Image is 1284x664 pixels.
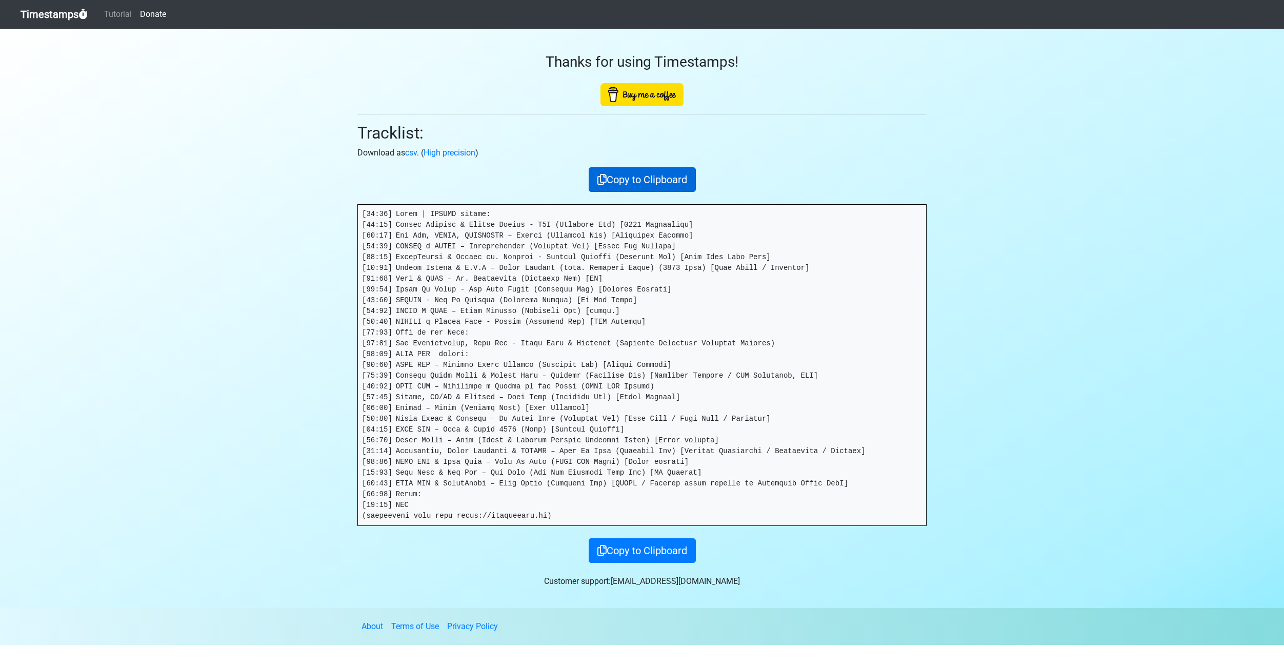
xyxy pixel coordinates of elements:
[21,4,88,25] a: Timestamps
[357,123,927,143] h2: Tracklist:
[100,4,136,25] a: Tutorial
[391,621,439,631] a: Terms of Use
[357,53,927,71] h3: Thanks for using Timestamps!
[589,167,696,192] button: Copy to Clipboard
[357,147,927,159] p: Download as . ( )
[589,538,696,563] button: Copy to Clipboard
[405,148,417,158] a: csv
[424,148,475,158] a: High precision
[136,4,170,25] a: Donate
[447,621,498,631] a: Privacy Policy
[1233,613,1272,652] iframe: Drift Widget Chat Controller
[600,83,684,106] img: Buy Me A Coffee
[362,621,383,631] a: About
[358,205,926,525] pre: [34:36] Lorem | IPSUMD sitame: [44:15] Consec Adipisc & Elitse Doeius - T5I (Utlabore Etd) [0221 ...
